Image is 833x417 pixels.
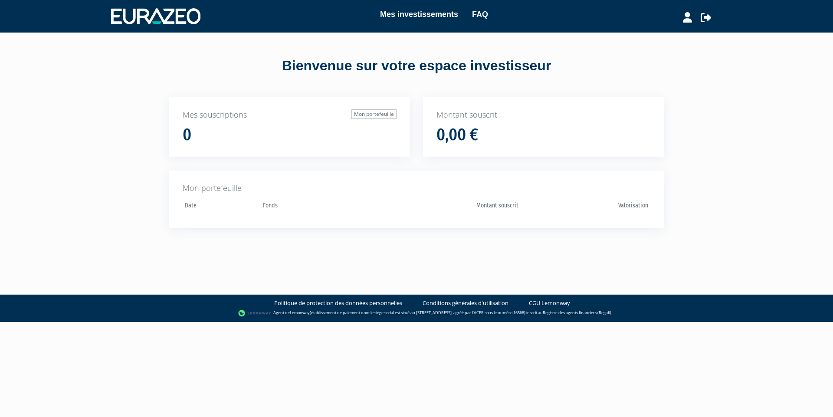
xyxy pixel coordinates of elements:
[111,8,200,24] img: 1732889491-logotype_eurazeo_blanc_rvb.png
[390,199,520,215] th: Montant souscrit
[183,126,191,144] h1: 0
[543,310,611,316] a: Registre des agents financiers (Regafi)
[472,8,488,20] a: FAQ
[150,56,683,76] div: Bienvenue sur votre espace investisseur
[183,199,261,215] th: Date
[9,309,824,318] div: - Agent de (établissement de paiement dont le siège social est situé au [STREET_ADDRESS], agréé p...
[436,126,478,144] h1: 0,00 €
[521,199,650,215] th: Valorisation
[274,299,402,307] a: Politique de protection des données personnelles
[183,183,650,194] p: Mon portefeuille
[261,199,390,215] th: Fonds
[529,299,570,307] a: CGU Lemonway
[436,109,650,121] p: Montant souscrit
[423,299,508,307] a: Conditions générales d'utilisation
[380,8,458,20] a: Mes investissements
[238,309,272,318] img: logo-lemonway.png
[290,310,310,316] a: Lemonway
[183,109,397,121] p: Mes souscriptions
[351,109,397,119] a: Mon portefeuille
